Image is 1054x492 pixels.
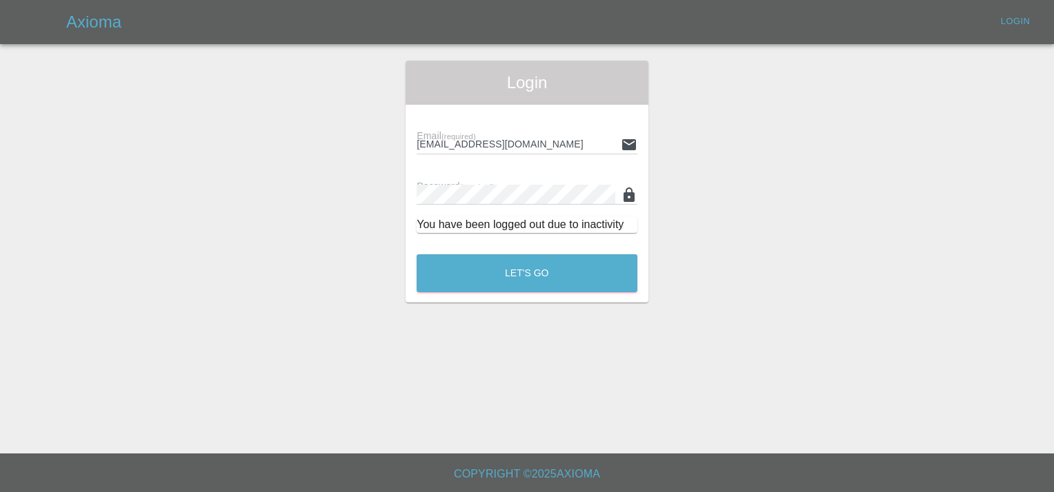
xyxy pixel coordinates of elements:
[460,183,495,191] small: (required)
[417,181,494,192] span: Password
[66,11,121,33] h5: Axioma
[417,72,637,94] span: Login
[441,132,476,141] small: (required)
[417,254,637,292] button: Let's Go
[417,216,637,233] div: You have been logged out due to inactivity
[11,464,1043,484] h6: Copyright © 2025 Axioma
[993,11,1037,32] a: Login
[417,130,475,141] span: Email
